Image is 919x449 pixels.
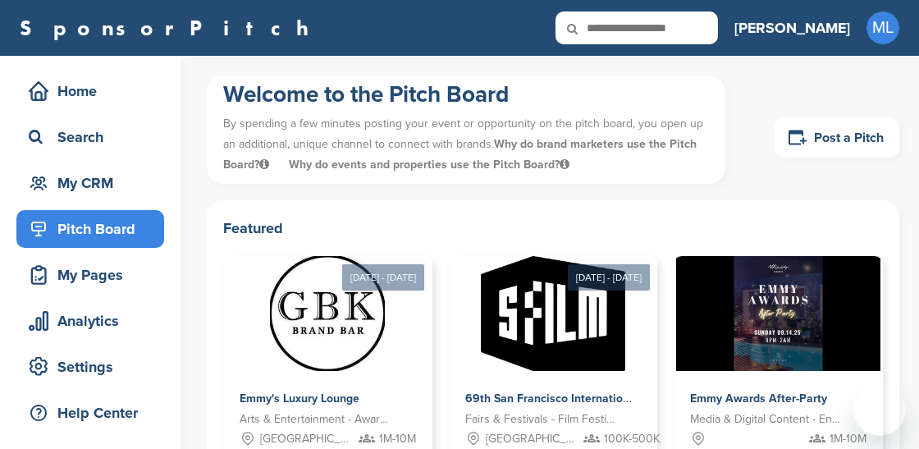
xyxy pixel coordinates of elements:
[25,214,164,244] div: Pitch Board
[676,256,880,371] img: Sponsorpitch &
[16,348,164,386] a: Settings
[16,210,164,248] a: Pitch Board
[16,256,164,294] a: My Pages
[20,17,319,39] a: SponsorPitch
[830,430,866,448] span: 1M-10M
[16,394,164,432] a: Help Center
[379,430,416,448] span: 1M-10M
[25,260,164,290] div: My Pages
[734,16,850,39] h3: [PERSON_NAME]
[690,392,827,405] span: Emmy Awards After-Party
[734,10,850,46] a: [PERSON_NAME]
[25,168,164,198] div: My CRM
[240,392,359,405] span: Emmy's Luxury Lounge
[690,410,842,428] span: Media & Digital Content - Entertainment
[25,352,164,382] div: Settings
[289,158,569,172] span: Why do events and properties use the Pitch Board?
[465,410,617,428] span: Fairs & Festivals - Film Festival
[16,302,164,340] a: Analytics
[25,306,164,336] div: Analytics
[775,117,899,158] a: Post a Pitch
[223,109,709,180] p: By spending a few minutes posting your event or opportunity on the pitch board, you open up an ad...
[342,264,424,291] div: [DATE] - [DATE]
[25,122,164,152] div: Search
[223,217,883,240] h2: Featured
[260,430,354,448] span: [GEOGRAPHIC_DATA], [GEOGRAPHIC_DATA]
[568,264,650,291] div: [DATE] - [DATE]
[866,11,899,44] span: ML
[240,410,391,428] span: Arts & Entertainment - Award Show
[465,392,711,405] span: 69th San Francisco International Film Festival
[16,164,164,202] a: My CRM
[486,430,580,448] span: [GEOGRAPHIC_DATA], [GEOGRAPHIC_DATA]
[481,256,624,371] img: Sponsorpitch &
[270,256,385,371] img: Sponsorpitch &
[25,76,164,106] div: Home
[604,430,660,448] span: 100K-500K
[16,118,164,156] a: Search
[16,72,164,110] a: Home
[853,383,906,436] iframe: Button to launch messaging window
[25,398,164,428] div: Help Center
[223,80,709,109] h1: Welcome to the Pitch Board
